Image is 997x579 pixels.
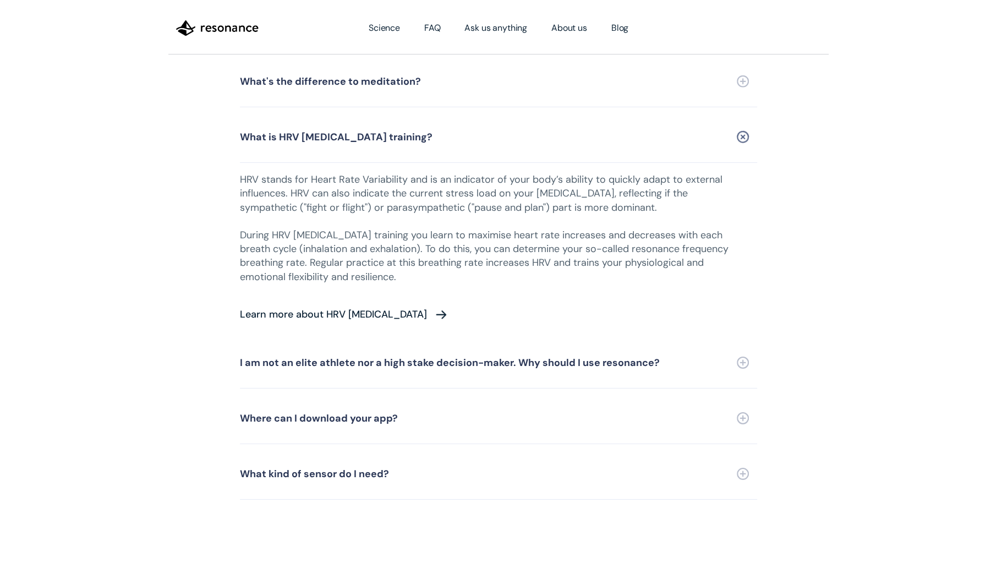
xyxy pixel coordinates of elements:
[737,412,749,424] img: Expand FAQ section
[734,129,751,146] img: Expand FAQ section
[412,13,453,43] a: FAQ
[539,13,599,43] a: About us
[240,77,421,86] div: What's the difference to meditation?
[240,337,757,389] a: I am not an elite athlete nor a high stake decision-maker. Why should I use resonance?
[168,11,266,45] a: home
[240,56,757,107] a: What's the difference to meditation?
[357,13,412,43] a: Science
[599,13,640,43] a: Blog
[737,468,749,480] img: Expand FAQ section
[435,307,448,322] img: Arrow pointing right
[737,357,749,369] img: Expand FAQ section
[240,449,757,500] a: What kind of sensor do I need?
[240,358,660,368] div: I am not an elite athlete nor a high stake decision-maker. Why should I use resonance?
[240,469,389,479] div: What kind of sensor do I need?
[240,132,432,142] div: What is HRV [MEDICAL_DATA] training?
[452,13,539,43] a: Ask us anything
[240,297,735,332] a: Learn more about HRV [MEDICAL_DATA]
[737,75,749,88] img: Expand FAQ section
[240,162,735,295] p: HRV stands for Heart Rate Variability and is an indicator of your body’s ability to quickly adapt...
[240,309,427,319] div: Learn more about HRV [MEDICAL_DATA]
[240,112,757,163] a: What is HRV [MEDICAL_DATA] training?
[240,413,398,423] div: Where can I download your app?
[240,393,757,444] a: Where can I download your app?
